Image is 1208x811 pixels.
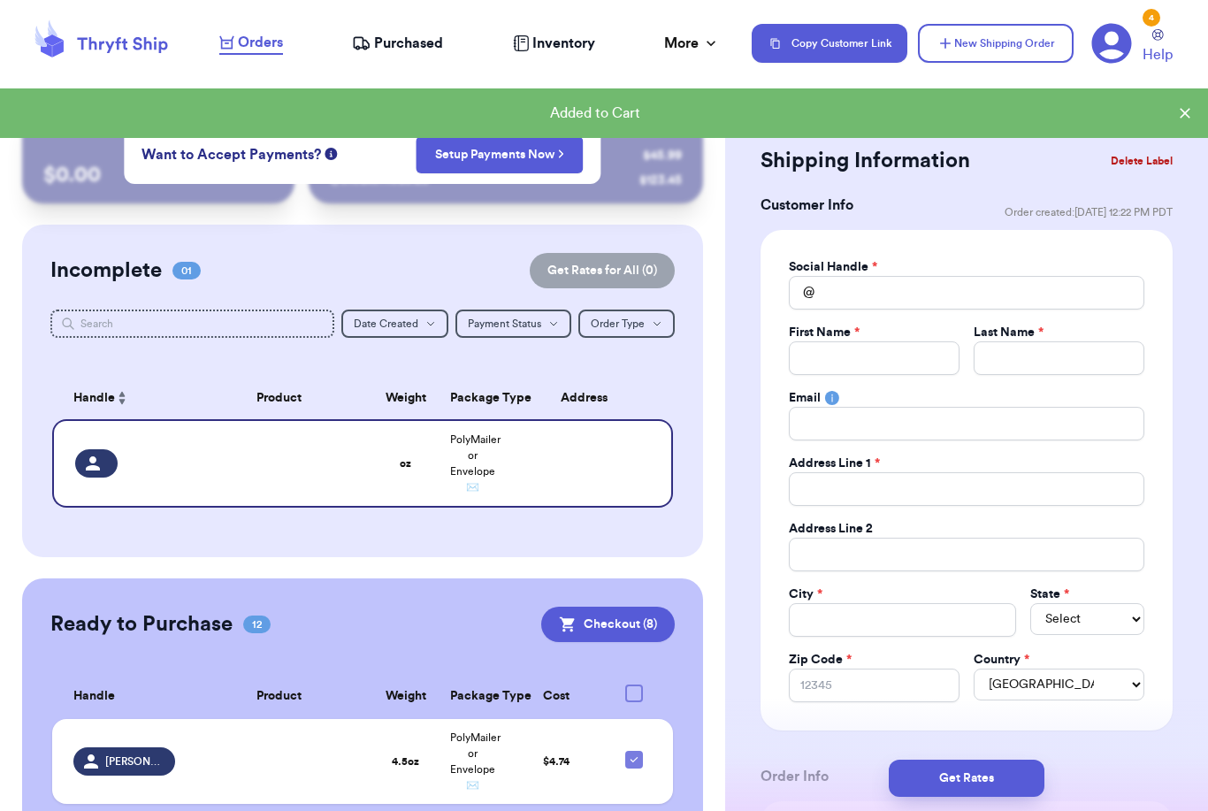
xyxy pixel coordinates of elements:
[73,687,115,706] span: Handle
[918,24,1074,63] button: New Shipping Order
[372,377,440,419] th: Weight
[513,33,595,54] a: Inventory
[238,32,283,53] span: Orders
[141,144,321,165] span: Want to Accept Payments?
[450,732,501,791] span: PolyMailer or Envelope ✉️
[789,389,821,407] label: Email
[400,458,411,469] strong: oz
[664,33,720,54] div: More
[789,324,860,341] label: First Name
[789,585,822,603] label: City
[435,146,565,164] a: Setup Payments Now
[591,318,645,329] span: Order Type
[354,318,418,329] span: Date Created
[43,161,273,189] p: $ 0.00
[1091,23,1132,64] a: 4
[1030,585,1069,603] label: State
[889,760,1044,797] button: Get Rates
[115,387,129,409] button: Sort ascending
[341,310,448,338] button: Date Created
[578,310,675,338] button: Order Type
[186,377,372,419] th: Product
[73,389,115,408] span: Handle
[219,32,283,55] a: Orders
[541,607,675,642] button: Checkout (8)
[105,754,164,769] span: [PERSON_NAME].[PERSON_NAME]
[440,377,507,419] th: Package Type
[543,756,570,767] span: $ 4.74
[506,674,606,719] th: Cost
[440,674,507,719] th: Package Type
[789,651,852,669] label: Zip Code
[50,310,334,338] input: Search
[752,24,907,63] button: Copy Customer Link
[506,377,673,419] th: Address
[1143,9,1160,27] div: 4
[974,651,1029,669] label: Country
[450,434,501,493] span: PolyMailer or Envelope ✉️
[392,756,419,767] strong: 4.5 oz
[532,33,595,54] span: Inventory
[417,136,584,173] button: Setup Payments Now
[14,103,1176,124] div: Added to Cart
[789,258,877,276] label: Social Handle
[455,310,571,338] button: Payment Status
[243,616,271,633] span: 12
[789,520,873,538] label: Address Line 2
[372,674,440,719] th: Weight
[374,33,443,54] span: Purchased
[643,147,682,164] div: $ 45.99
[50,610,233,639] h2: Ready to Purchase
[1143,29,1173,65] a: Help
[352,33,443,54] a: Purchased
[789,669,960,702] input: 12345
[1143,44,1173,65] span: Help
[789,455,880,472] label: Address Line 1
[468,318,541,329] span: Payment Status
[639,172,682,189] div: $ 123.45
[530,253,675,288] button: Get Rates for All (0)
[186,674,372,719] th: Product
[1005,205,1173,219] span: Order created: [DATE] 12:22 PM PDT
[974,324,1044,341] label: Last Name
[50,256,162,285] h2: Incomplete
[789,276,814,310] div: @
[1104,142,1180,180] button: Delete Label
[172,262,201,279] span: 01
[761,147,970,175] h2: Shipping Information
[761,195,853,216] h3: Customer Info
